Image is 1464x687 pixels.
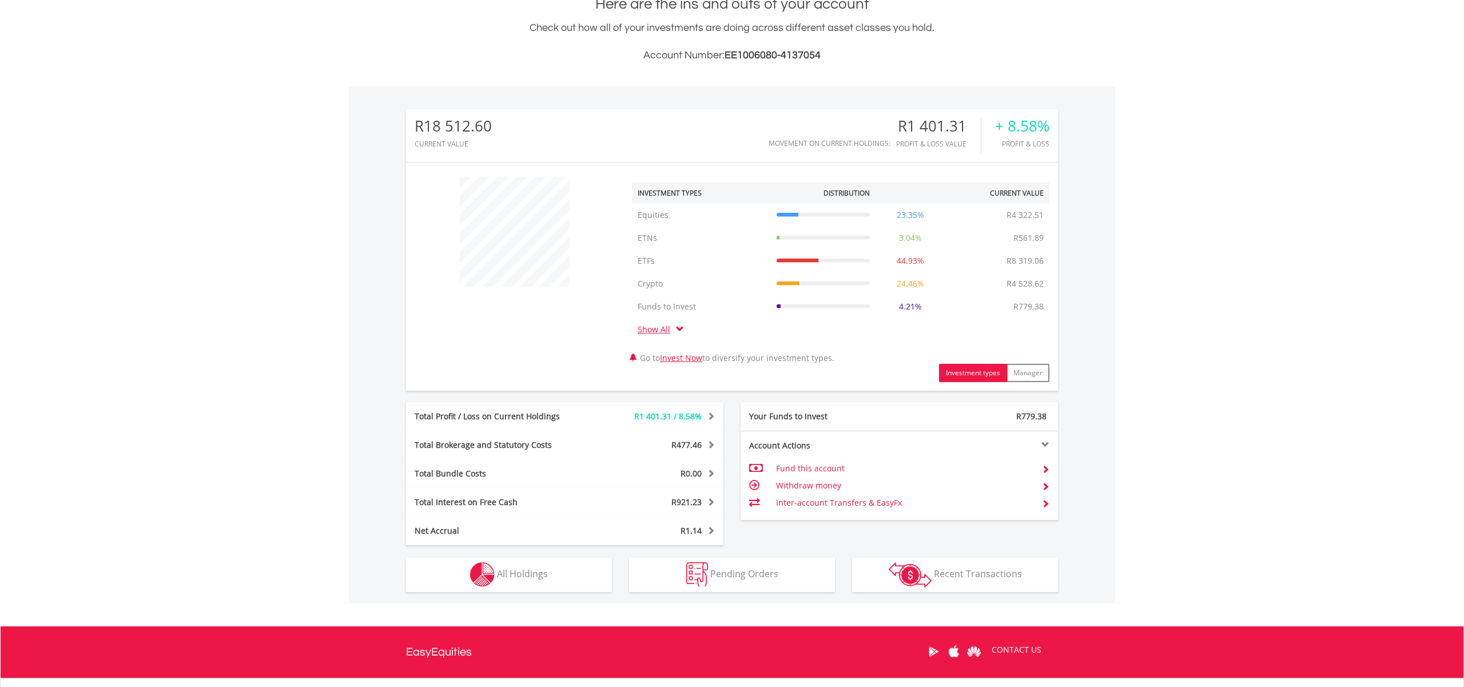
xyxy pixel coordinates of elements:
div: Total Brokerage and Statutory Costs [406,439,591,451]
div: Total Profit / Loss on Current Holdings [406,411,591,422]
a: Google Play [924,634,944,669]
a: Apple [944,634,964,669]
span: R1.14 [681,525,702,536]
span: Pending Orders [710,567,778,580]
td: R4 322.51 [1001,204,1049,227]
div: Profit & Loss [995,140,1049,148]
th: Investment Types [632,182,771,204]
a: Show All [638,324,676,335]
div: Your Funds to Invest [741,411,900,422]
td: Equities [632,204,771,227]
td: 44.93% [876,249,945,272]
td: Crypto [632,272,771,295]
td: Withdraw money [776,477,1033,494]
div: R18 512.60 [415,118,492,134]
a: Huawei [964,634,984,669]
div: Distribution [823,188,870,198]
a: EasyEquities [406,626,472,678]
button: Investment types [939,364,1007,382]
td: ETFs [632,249,771,272]
span: Recent Transactions [934,567,1022,580]
td: 3.04% [876,227,945,249]
td: R779.38 [1008,295,1049,318]
h3: Account Number: [406,47,1058,63]
div: Check out how all of your investments are doing across different asset classes you hold. [406,20,1058,63]
td: Funds to Invest [632,295,771,318]
span: R921.23 [671,497,702,507]
button: All Holdings [406,558,612,592]
td: 23.35% [876,204,945,227]
div: Profit & Loss Value [896,140,981,148]
span: R477.46 [671,439,702,450]
img: holdings-wht.png [470,562,495,587]
button: Manager [1006,364,1049,382]
td: R561.89 [1008,227,1049,249]
td: Inter-account Transfers & EasyFx [776,494,1033,511]
img: transactions-zar-wht.png [889,562,932,587]
button: Pending Orders [629,558,835,592]
div: + 8.58% [995,118,1049,134]
a: Invest Now [660,352,702,363]
td: 4.21% [876,295,945,318]
th: Current Value [945,182,1049,204]
span: R1 401.31 / 8.58% [634,411,702,422]
span: All Holdings [497,567,548,580]
div: Account Actions [741,440,900,451]
div: Total Bundle Costs [406,468,591,479]
div: Movement on Current Holdings: [769,140,890,147]
button: Recent Transactions [852,558,1058,592]
span: R779.38 [1016,411,1047,422]
div: Total Interest on Free Cash [406,497,591,508]
img: pending_instructions-wht.png [686,562,708,587]
span: R0.00 [681,468,702,479]
div: CURRENT VALUE [415,140,492,148]
td: R4 528.62 [1001,272,1049,295]
td: 24.46% [876,272,945,295]
div: Net Accrual [406,525,591,537]
div: Go to to diversify your investment types. [623,171,1058,382]
td: R8 319.06 [1001,249,1049,272]
td: ETNs [632,227,771,249]
td: Fund this account [776,460,1033,477]
span: EE1006080-4137054 [725,50,821,61]
a: CONTACT US [984,634,1049,666]
div: R1 401.31 [896,118,981,134]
